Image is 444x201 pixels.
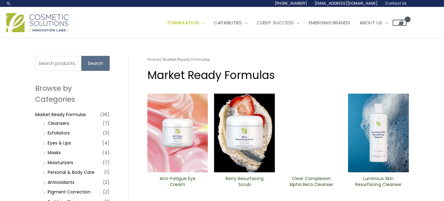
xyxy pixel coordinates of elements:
[48,140,71,146] a: Eyes & Lips
[163,13,209,32] a: Formulation
[214,19,242,26] span: Capabilities
[104,168,110,177] span: (1)
[286,176,337,188] h2: Clear Complexion Alpha Beta ​Cleanser
[309,19,350,26] span: Emerging Brands
[304,13,355,32] a: Emerging Brands
[6,1,11,6] a: Search icon link
[315,1,378,6] span: [EMAIL_ADDRESS][DOMAIN_NAME]
[152,176,203,188] h2: Anti-Fatigue Eye Cream
[147,67,409,83] h1: Market Ready Formulas
[147,94,208,172] img: Anti Fatigue Eye Cream
[48,130,70,136] a: Exfoliators
[102,139,110,147] span: (4)
[353,176,403,190] a: Luminous Skin Resurfacing ​Cleanser
[103,158,110,167] span: (7)
[385,1,407,6] span: Contact Us
[158,13,407,32] nav: Site Navigation
[81,56,110,71] button: Search
[35,111,86,118] a: Market Ready Formulas
[147,56,160,62] a: Home
[286,176,337,190] a: Clear Complexion Alpha Beta ​Cleanser
[355,13,393,32] a: About Us
[48,179,74,185] a: Antioxidants
[168,19,199,26] span: Formulation
[209,13,252,32] a: Capabilities
[219,176,270,190] a: Berry Resurfacing Scrub
[252,13,304,32] a: Client Success
[103,188,110,196] span: (2)
[348,94,409,172] img: Luminous Skin Resurfacing ​Cleanser
[360,19,382,26] span: About Us
[48,150,61,156] a: Masks
[35,83,110,104] h2: Browse by Categories
[100,110,110,119] span: (36)
[147,56,409,63] nav: Breadcrumb
[281,94,342,172] img: Clear Complexion Alpha Beta ​Cleanser
[48,120,69,126] a: Cleansers
[103,119,110,128] span: (7)
[35,56,81,71] input: Search products…
[102,148,110,157] span: (4)
[48,189,91,195] a: PIgment Correction
[6,13,69,32] img: Cosmetic Solutions Logo
[214,94,275,172] img: Berry Resurfacing Scrub
[219,176,270,188] h2: Berry Resurfacing Scrub
[393,20,407,26] a: View Shopping Cart, empty
[103,129,110,137] span: (3)
[103,178,110,187] span: (2)
[152,176,203,190] a: Anti-Fatigue Eye Cream
[275,1,307,6] span: [PHONE_NUMBER]
[257,19,294,26] span: Client Success
[48,159,73,166] a: Moisturizers
[48,169,94,175] a: Personal & Body Care
[353,176,403,188] h2: Luminous Skin Resurfacing ​Cleanser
